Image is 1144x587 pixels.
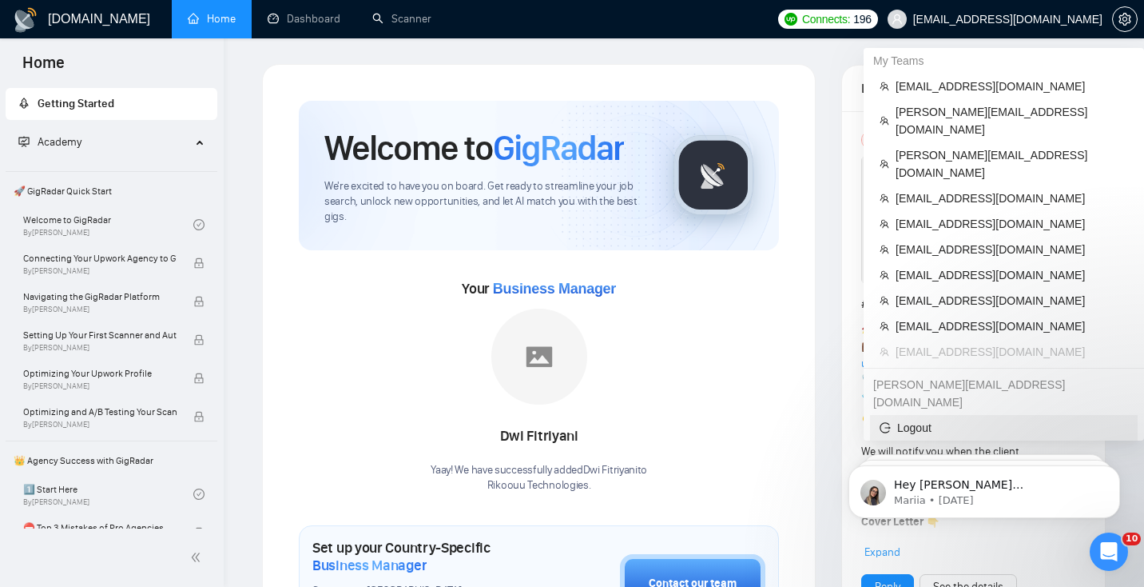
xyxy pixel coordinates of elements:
[13,7,38,33] img: logo
[193,219,205,230] span: check-circle
[880,296,889,305] span: team
[6,88,217,120] li: Getting Started
[880,347,889,357] span: team
[880,422,891,433] span: logout
[193,258,205,269] span: lock
[23,250,177,266] span: Connecting Your Upwork Agency to GigRadar
[880,82,889,91] span: team
[896,215,1128,233] span: [EMAIL_ADDRESS][DOMAIN_NAME]
[896,266,1128,284] span: [EMAIL_ADDRESS][DOMAIN_NAME]
[10,51,77,85] span: Home
[312,539,540,574] h1: Set up your Country-Specific
[880,321,889,331] span: team
[193,527,205,538] span: lock
[896,103,1128,138] span: [PERSON_NAME][EMAIL_ADDRESS][DOMAIN_NAME]
[372,12,431,26] a: searchScanner
[18,135,81,149] span: Academy
[23,477,193,512] a: 1️⃣ Start HereBy[PERSON_NAME]
[673,135,753,215] img: gigradar-logo.png
[853,10,871,28] span: 196
[896,78,1128,95] span: [EMAIL_ADDRESS][DOMAIN_NAME]
[824,432,1144,544] iframe: Intercom notifications message
[880,270,889,280] span: team
[896,146,1128,182] span: [PERSON_NAME][EMAIL_ADDRESS][DOMAIN_NAME]
[880,194,889,203] span: team
[38,135,81,149] span: Academy
[324,179,648,225] span: We're excited to have you on board. Get ready to streamline your job search, unlock new opportuni...
[193,489,205,500] span: check-circle
[1122,533,1141,545] span: 10
[1112,13,1138,26] a: setting
[431,463,647,493] div: Yaay! We have successfully added Dwi Fitriyani to
[896,241,1128,258] span: [EMAIL_ADDRESS][DOMAIN_NAME]
[785,13,797,26] img: upwork-logo.png
[193,296,205,307] span: lock
[880,116,889,126] span: team
[190,549,206,565] span: double-left
[896,292,1128,309] span: [EMAIL_ADDRESS][DOMAIN_NAME]
[23,520,177,536] span: ⛔ Top 3 Mistakes of Pro Agencies
[312,557,427,574] span: Business Manager
[193,411,205,422] span: lock
[18,98,30,109] span: rocket
[23,343,177,353] span: By [PERSON_NAME]
[896,343,1128,361] span: [EMAIL_ADDRESS][DOMAIN_NAME]
[193,373,205,384] span: lock
[864,545,900,559] span: Expand
[23,404,177,420] span: Optimizing and A/B Testing Your Scanner for Better Results
[38,97,114,110] span: Getting Started
[23,420,177,429] span: By [PERSON_NAME]
[802,10,850,28] span: Connects:
[864,48,1144,74] div: My Teams
[23,266,177,276] span: By [PERSON_NAME]
[188,12,236,26] a: homeHome
[7,445,216,477] span: 👑 Agency Success with GigRadar
[491,309,587,405] img: placeholder.png
[324,126,624,170] h1: Welcome to
[880,219,889,229] span: team
[896,190,1128,207] span: [EMAIL_ADDRESS][DOMAIN_NAME]
[7,175,216,207] span: 🚀 GigRadar Quick Start
[23,207,193,242] a: Welcome to GigRadarBy[PERSON_NAME]
[193,334,205,345] span: lock
[880,159,889,169] span: team
[864,372,1144,415] div: vlad@socialbloom.io
[880,419,1128,437] span: Logout
[493,126,624,170] span: GigRadar
[23,289,177,305] span: Navigating the GigRadar Platform
[431,423,647,450] div: Dwi Fitriyani
[23,305,177,314] span: By [PERSON_NAME]
[462,280,616,297] span: Your
[896,317,1128,335] span: [EMAIL_ADDRESS][DOMAIN_NAME]
[892,14,903,25] span: user
[18,136,30,147] span: fund-projection-screen
[23,381,177,391] span: By [PERSON_NAME]
[880,245,889,254] span: team
[493,281,616,297] span: Business Manager
[23,327,177,343] span: Setting Up Your First Scanner and Auto-Bidder
[431,478,647,493] p: Rikoouu Technologies .
[23,365,177,381] span: Optimizing Your Upwork Profile
[1112,6,1138,32] button: setting
[1090,533,1128,571] iframe: Intercom live chat
[268,12,340,26] a: dashboardDashboard
[1113,13,1137,26] span: setting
